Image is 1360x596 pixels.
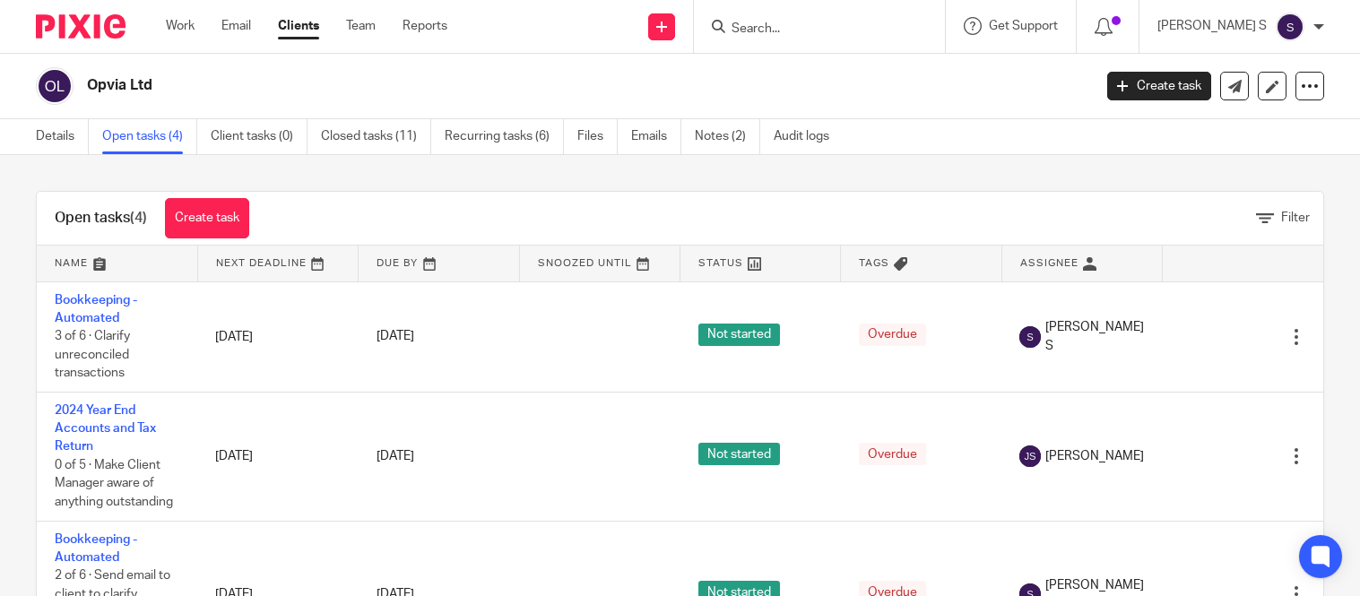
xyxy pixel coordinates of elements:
td: [DATE] [197,281,358,392]
span: (4) [130,211,147,225]
span: [DATE] [377,331,414,343]
a: Details [36,119,89,154]
a: Recurring tasks (6) [445,119,564,154]
a: Bookkeeping - Automated [55,294,137,324]
input: Search [730,22,891,38]
a: Files [577,119,618,154]
img: svg%3E [36,67,74,105]
img: svg%3E [1019,326,1041,348]
a: Emails [631,119,681,154]
img: svg%3E [1276,13,1304,41]
span: Snoozed Until [538,258,632,268]
a: Open tasks (4) [102,119,197,154]
span: Get Support [989,20,1058,32]
h2: Opvia Ltd [87,76,881,95]
span: Overdue [859,324,926,346]
span: Not started [698,324,780,346]
a: Bookkeeping - Automated [55,533,137,564]
span: Filter [1281,212,1310,224]
p: [PERSON_NAME] S [1157,17,1267,35]
td: [DATE] [197,392,358,521]
span: [PERSON_NAME] S [1045,318,1144,355]
a: Client tasks (0) [211,119,308,154]
a: Team [346,17,376,35]
span: 0 of 5 · Make Client Manager aware of anything outstanding [55,459,173,508]
h1: Open tasks [55,209,147,228]
img: svg%3E [1019,445,1041,467]
a: Email [221,17,251,35]
a: Notes (2) [695,119,760,154]
a: Audit logs [774,119,843,154]
span: Overdue [859,443,926,465]
img: Pixie [36,14,126,39]
span: Not started [698,443,780,465]
a: Create task [1107,72,1211,100]
a: Create task [165,198,249,238]
span: [DATE] [377,450,414,462]
a: 2024 Year End Accounts and Tax Return [55,404,156,453]
a: Clients [278,17,319,35]
span: Status [698,258,743,268]
a: Reports [403,17,447,35]
span: [PERSON_NAME] [1045,447,1144,465]
span: Tags [859,258,889,268]
a: Closed tasks (11) [321,119,431,154]
a: Work [166,17,195,35]
span: 3 of 6 · Clarify unreconciled transactions [55,330,130,379]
